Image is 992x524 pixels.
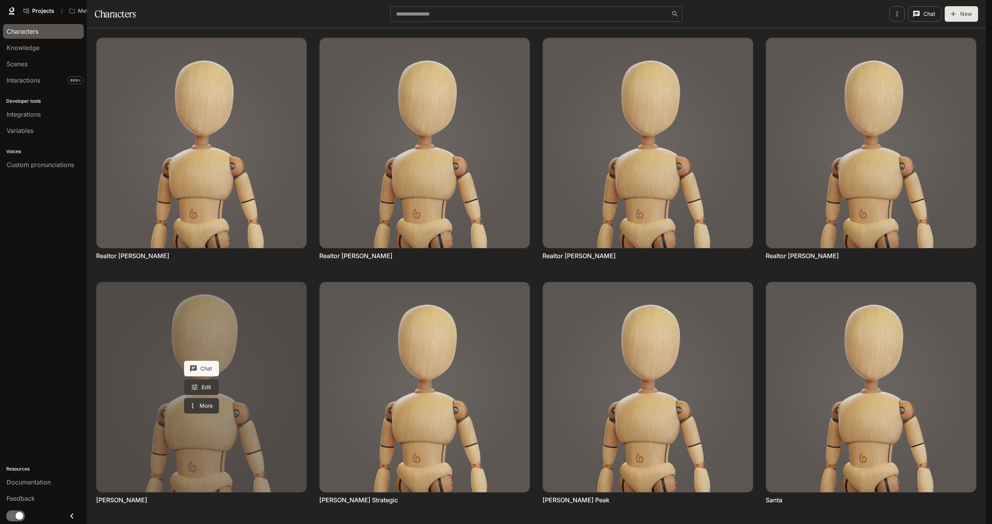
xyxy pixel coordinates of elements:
img: Realtor Melanie Base [766,38,976,248]
img: Realtor Melanie [320,38,530,248]
img: Santa [766,282,976,492]
h1: Characters [95,6,136,22]
button: Chat with Rebecca Johnson [184,361,219,376]
div: / [58,7,66,15]
button: Chat [908,6,942,22]
a: Realtor [PERSON_NAME] [542,252,616,260]
img: Robert Strategic [320,282,530,492]
a: Edit Rebecca Johnson [184,379,219,395]
span: Projects [32,8,54,14]
p: MetalityVerse [78,8,114,14]
a: Go to projects [20,3,58,19]
a: Realtor [PERSON_NAME] [96,252,169,260]
a: [PERSON_NAME] [96,496,147,504]
img: Ryan Peak [543,282,753,492]
a: [PERSON_NAME] Strategic [319,496,398,504]
a: Santa [766,496,782,504]
img: Realtor Melanie [96,38,307,248]
a: Realtor [PERSON_NAME] [766,252,839,260]
img: Realtor Melanie [543,38,753,248]
a: Realtor [PERSON_NAME] [319,252,393,260]
a: [PERSON_NAME] Peak [542,496,610,504]
button: All workspaces [66,3,126,19]
a: Rebecca Johnson [96,282,307,492]
button: More actions [184,398,219,414]
button: New [945,6,978,22]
